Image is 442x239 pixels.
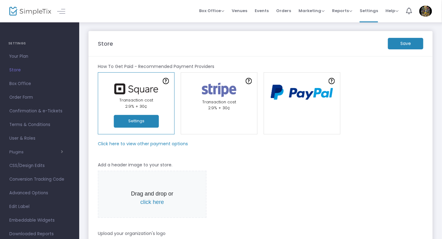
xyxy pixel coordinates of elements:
span: Orders [276,3,291,19]
p: Drag and drop or [126,190,178,206]
span: Box Office [199,8,224,14]
img: square.png [112,83,161,94]
span: Transaction cost [119,97,153,103]
span: Conversion Tracking Code [9,175,70,183]
h4: SETTINGS [8,37,71,50]
span: Help [385,8,399,14]
img: question-mark [329,78,335,84]
span: Marketing [298,8,325,14]
button: Settings [114,115,159,128]
span: 2.9% + 30¢ [208,105,230,111]
m-button: Save [388,38,423,49]
m-panel-subtitle: Upload your organization's logo [98,230,166,237]
m-panel-subtitle: Add a header image to your store. [98,162,172,168]
span: Transaction cost [202,99,236,105]
img: stripe.png [198,81,240,98]
span: Advanced Options [9,189,70,197]
span: Order Form [9,93,70,101]
span: User & Roles [9,134,70,142]
img: question-mark [163,78,169,84]
span: Edit Label [9,203,70,211]
span: Confirmation & e-Tickets [9,107,70,115]
span: Store [9,66,70,74]
span: Downloaded Reports [9,230,70,238]
span: Venues [232,3,247,19]
span: Terms & Conditions [9,121,70,129]
img: PayPal Logo [268,81,336,103]
img: question-mark [246,78,252,84]
span: Events [255,3,269,19]
span: click here [140,199,164,205]
m-panel-subtitle: Click here to view other payment options [98,141,188,147]
m-panel-subtitle: How To Get Paid - Recommended Payment Providers [98,63,214,70]
button: Plugins [9,150,63,155]
m-panel-title: Store [98,39,113,48]
span: Box Office [9,80,70,88]
span: CSS/Design Edits [9,162,70,170]
span: Embeddable Widgets [9,216,70,224]
span: 2.9% + 30¢ [125,103,147,109]
span: Your Plan [9,52,70,61]
span: Reports [332,8,352,14]
span: Settings [360,3,378,19]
